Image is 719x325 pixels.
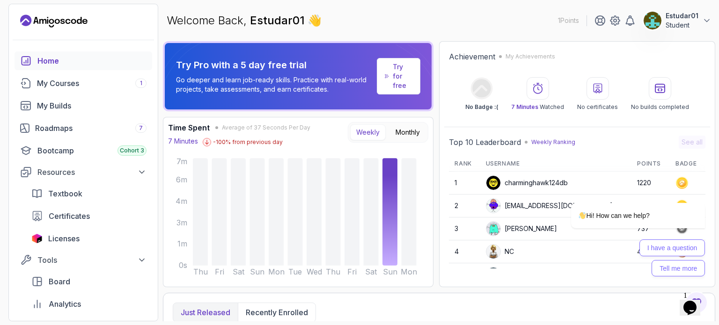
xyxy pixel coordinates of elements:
[35,123,147,134] div: Roadmaps
[177,239,187,248] tspan: 1m
[176,58,373,72] p: Try Pro with a 5 day free trial
[26,184,152,203] a: textbook
[326,267,340,276] tspan: Thu
[167,13,322,28] p: Welcome Back,
[15,252,152,268] button: Tools
[37,254,147,266] div: Tools
[631,103,689,111] p: No builds completed
[486,221,557,236] div: [PERSON_NAME]
[173,303,238,322] button: Just released
[176,75,373,94] p: Go deeper and learn job-ready skills. Practice with real-world projects, take assessments, and ea...
[15,141,152,160] a: bootcamp
[26,295,152,313] a: analytics
[350,124,386,140] button: Weekly
[37,78,147,89] div: My Courses
[238,303,315,322] button: Recently enrolled
[486,175,568,190] div: charminghawk124db
[449,240,480,263] td: 4
[449,51,495,62] h2: Achievement
[15,96,152,115] a: builds
[222,124,310,131] span: Average of 37 Seconds Per Day
[449,263,480,286] td: 5
[288,267,302,276] tspan: Tue
[531,138,575,146] p: Weekly Ranking
[449,195,480,217] td: 2
[486,176,500,190] img: user profile image
[666,21,698,30] p: Student
[31,234,43,243] img: jetbrains icon
[250,267,264,276] tspan: Sun
[577,103,618,111] p: No certificates
[49,276,70,287] span: Board
[644,12,661,29] img: user profile image
[393,62,412,90] a: Try for free
[179,261,187,270] tspan: 0s
[48,233,80,244] span: Licenses
[250,14,308,27] span: Estudar01
[449,217,480,240] td: 3
[449,156,480,172] th: Rank
[26,229,152,248] a: licenses
[233,267,245,276] tspan: Sat
[558,16,579,25] p: 1 Points
[308,13,322,28] span: 👋
[181,307,230,318] p: Just released
[15,51,152,70] a: home
[511,103,538,110] span: 7 Minutes
[176,175,187,184] tspan: 6m
[168,122,210,133] h3: Time Spent
[486,198,613,213] div: [EMAIL_ADDRESS][DOMAIN_NAME]
[20,14,88,29] a: Landing page
[49,210,90,222] span: Certificates
[486,199,500,213] img: default monster avatar
[486,244,514,259] div: NC
[15,164,152,181] button: Resources
[37,55,147,66] div: Home
[176,197,187,206] tspan: 4m
[268,267,285,276] tspan: Mon
[506,53,555,60] p: My Achievements
[139,124,143,132] span: 7
[389,124,426,140] button: Monthly
[15,74,152,93] a: courses
[215,267,224,276] tspan: Fri
[666,11,698,21] p: Estudar01
[401,267,418,276] tspan: Mon
[49,298,81,310] span: Analytics
[643,11,712,30] button: user profile imageEstudar01Student
[486,267,539,282] div: Apply5489
[48,188,82,199] span: Textbook
[168,137,198,146] p: 7 Minutes
[26,207,152,225] a: certificates
[140,79,142,87] span: 1
[15,119,152,137] a: roadmaps
[193,267,208,276] tspan: Thu
[37,166,147,178] div: Resources
[486,245,500,259] img: user profile image
[213,138,283,146] p: -100 % from previous day
[176,218,187,227] tspan: 3m
[37,100,147,111] div: My Builds
[449,137,521,148] h2: Top 10 Leaderboard
[176,157,187,166] tspan: 7m
[486,267,500,282] img: user profile image
[366,267,378,276] tspan: Sat
[486,222,500,236] img: default monster avatar
[26,272,152,291] a: board
[449,172,480,195] td: 1
[307,267,322,276] tspan: Wed
[541,130,710,283] iframe: chat widget
[37,145,147,156] div: Bootcamp
[348,267,357,276] tspan: Fri
[680,288,710,316] iframe: chat widget
[383,267,397,276] tspan: Sun
[377,58,420,94] a: Try for free
[511,103,564,111] p: Watched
